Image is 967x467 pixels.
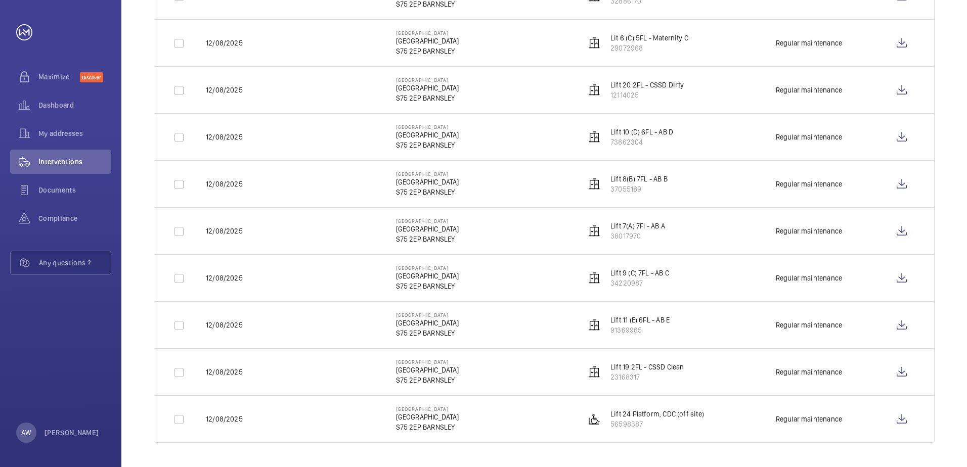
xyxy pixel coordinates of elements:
[588,225,600,237] img: elevator.svg
[396,412,459,422] p: [GEOGRAPHIC_DATA]
[776,132,842,142] div: Regular maintenance
[38,72,80,82] span: Maximize
[588,178,600,190] img: elevator.svg
[588,413,600,425] img: platform_lift.svg
[396,312,459,318] p: [GEOGRAPHIC_DATA]
[396,77,459,83] p: [GEOGRAPHIC_DATA]
[610,90,684,100] p: 12114025
[610,409,704,419] p: Lift 24 Platform, CDC (off site)
[776,226,842,236] div: Regular maintenance
[588,272,600,284] img: elevator.svg
[396,281,459,291] p: S75 2EP BARNSLEY
[206,226,243,236] p: 12/08/2025
[206,132,243,142] p: 12/08/2025
[45,428,99,438] p: [PERSON_NAME]
[610,127,673,137] p: Lift 10 (D) 6FL - AB D
[206,38,243,48] p: 12/08/2025
[206,320,243,330] p: 12/08/2025
[776,85,842,95] div: Regular maintenance
[610,174,668,184] p: Lift 8(B) 7FL - AB B
[776,367,842,377] div: Regular maintenance
[206,179,243,189] p: 12/08/2025
[206,367,243,377] p: 12/08/2025
[396,140,459,150] p: S75 2EP BARNSLEY
[396,83,459,93] p: [GEOGRAPHIC_DATA]
[396,130,459,140] p: [GEOGRAPHIC_DATA]
[396,93,459,103] p: S75 2EP BARNSLEY
[588,37,600,49] img: elevator.svg
[610,184,668,194] p: 37055189
[38,157,111,167] span: Interventions
[396,234,459,244] p: S75 2EP BARNSLEY
[610,80,684,90] p: Lift 20 2FL - CSSD Dirty
[396,124,459,130] p: [GEOGRAPHIC_DATA]
[610,221,665,231] p: Lift 7(A) 7Fl - AB A
[588,84,600,96] img: elevator.svg
[396,375,459,385] p: S75 2EP BARNSLEY
[610,33,688,43] p: Lit 6 (C) 5FL - Maternity C
[610,362,684,372] p: Lift 19 2FL - CSSD Clean
[588,366,600,378] img: elevator.svg
[610,325,670,335] p: 91369965
[21,428,31,438] p: AW
[206,273,243,283] p: 12/08/2025
[396,328,459,338] p: S75 2EP BARNSLEY
[38,100,111,110] span: Dashboard
[39,258,111,268] span: Any questions ?
[206,85,243,95] p: 12/08/2025
[396,365,459,375] p: [GEOGRAPHIC_DATA]
[776,414,842,424] div: Regular maintenance
[396,218,459,224] p: [GEOGRAPHIC_DATA]
[80,72,103,82] span: Discover
[396,171,459,177] p: [GEOGRAPHIC_DATA]
[776,320,842,330] div: Regular maintenance
[206,414,243,424] p: 12/08/2025
[396,406,459,412] p: [GEOGRAPHIC_DATA]
[776,38,842,48] div: Regular maintenance
[776,273,842,283] div: Regular maintenance
[610,278,669,288] p: 34220987
[396,422,459,432] p: S75 2EP BARNSLEY
[38,213,111,223] span: Compliance
[610,419,704,429] p: 56598387
[396,265,459,271] p: [GEOGRAPHIC_DATA]
[396,187,459,197] p: S75 2EP BARNSLEY
[610,315,670,325] p: Lift 11 (E) 6FL - AB E
[396,224,459,234] p: [GEOGRAPHIC_DATA]
[38,128,111,138] span: My addresses
[396,36,459,46] p: [GEOGRAPHIC_DATA]
[38,185,111,195] span: Documents
[610,372,684,382] p: 23168317
[588,131,600,143] img: elevator.svg
[610,43,688,53] p: 29072968
[396,271,459,281] p: [GEOGRAPHIC_DATA]
[396,30,459,36] p: [GEOGRAPHIC_DATA]
[396,318,459,328] p: [GEOGRAPHIC_DATA]
[610,231,665,241] p: 38017970
[776,179,842,189] div: Regular maintenance
[396,177,459,187] p: [GEOGRAPHIC_DATA]
[396,359,459,365] p: [GEOGRAPHIC_DATA]
[610,137,673,147] p: 73862304
[610,268,669,278] p: Lift 9 (C) 7FL - AB C
[588,319,600,331] img: elevator.svg
[396,46,459,56] p: S75 2EP BARNSLEY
